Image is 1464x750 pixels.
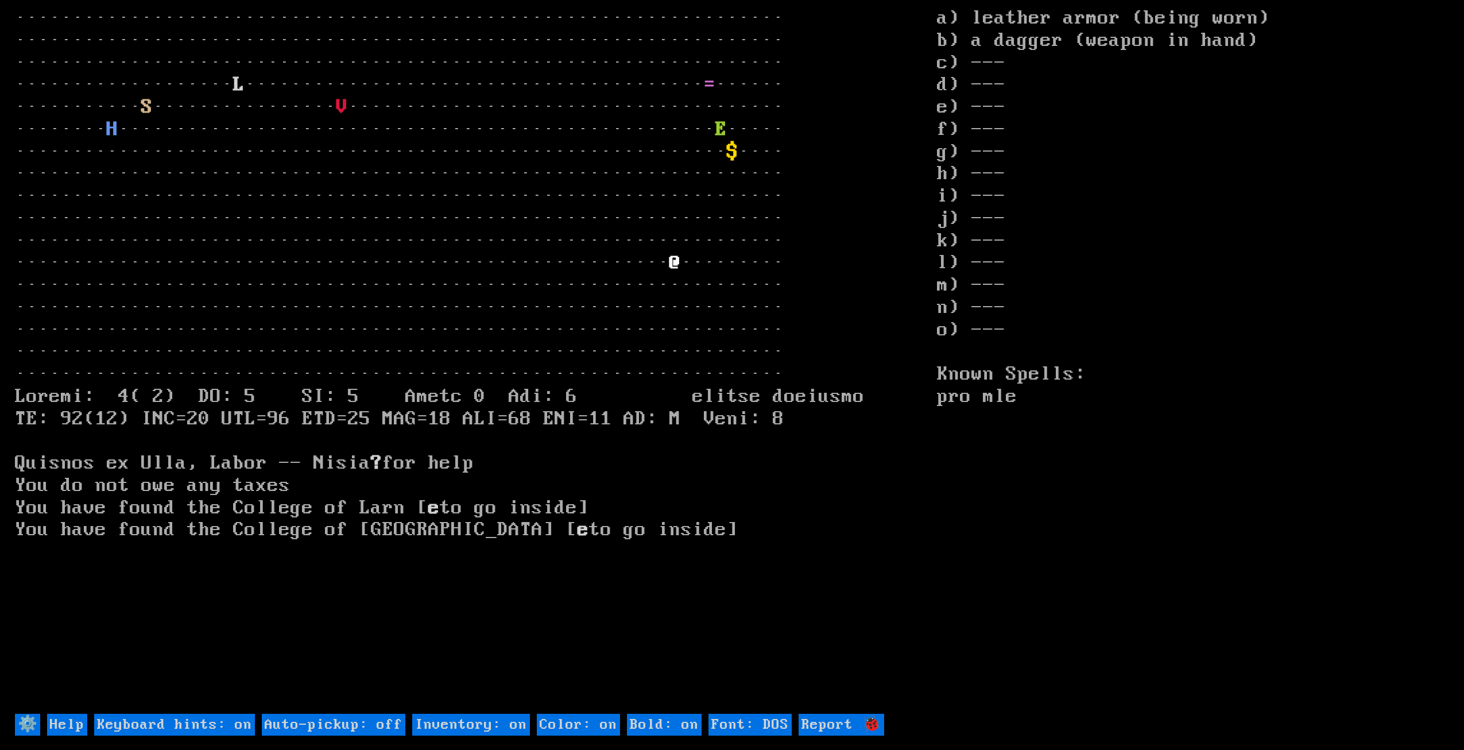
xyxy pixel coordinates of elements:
[669,252,681,274] font: @
[578,519,589,541] b: e
[937,7,1450,713] stats: a) leather armor (being worn) b) a dagger (weapon in hand) c) --- d) --- e) --- f) --- g) --- h) ...
[371,453,382,474] b: ?
[233,74,245,96] font: L
[262,714,405,736] input: Auto-pickup: off
[141,96,153,118] font: S
[627,714,702,736] input: Bold: on
[704,74,715,96] font: =
[15,714,40,736] input: ⚙️
[15,7,938,713] larn: ··································································· ·····························...
[537,714,620,736] input: Color: on
[715,119,727,141] font: E
[799,714,884,736] input: Report 🐞
[47,714,87,736] input: Help
[708,714,792,736] input: Font: DOS
[428,497,440,519] b: e
[336,96,348,118] font: V
[727,141,738,163] font: $
[107,119,118,141] font: H
[94,714,255,736] input: Keyboard hints: on
[412,714,530,736] input: Inventory: on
